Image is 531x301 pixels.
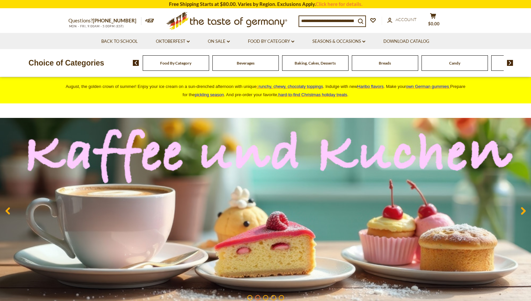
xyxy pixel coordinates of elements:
a: [PHONE_NUMBER] [93,17,136,23]
a: Beverages [237,61,254,66]
a: hard-to-find Christmas holiday treats [278,92,348,97]
p: Questions? [68,16,141,25]
a: crunchy, chewy, chocolaty toppings [256,84,323,89]
a: Back to School [101,38,138,45]
a: pickling season [195,92,224,97]
span: . [278,92,349,97]
a: own German gummies. [406,84,450,89]
img: next arrow [507,60,513,66]
a: On Sale [208,38,230,45]
a: Click here for details. [316,1,362,7]
span: MON - FRI, 9:00AM - 5:00PM (EST) [68,24,124,28]
a: Candy [449,61,460,66]
span: runchy, chewy, chocolaty toppings [258,84,323,89]
a: Oktoberfest [156,38,190,45]
a: Food By Category [160,61,191,66]
img: previous arrow [133,60,139,66]
span: $0.00 [428,21,440,26]
a: Download Catalog [383,38,429,45]
span: Account [396,17,417,22]
a: Breads [379,61,391,66]
a: Seasons & Occasions [312,38,365,45]
a: Food By Category [248,38,294,45]
span: August, the golden crown of summer! Enjoy your ice cream on a sun-drenched afternoon with unique ... [66,84,466,97]
span: own German gummies [406,84,449,89]
a: Haribo flavors [357,84,384,89]
a: Baking, Cakes, Desserts [295,61,336,66]
button: $0.00 [423,13,443,29]
a: Account [387,16,417,23]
